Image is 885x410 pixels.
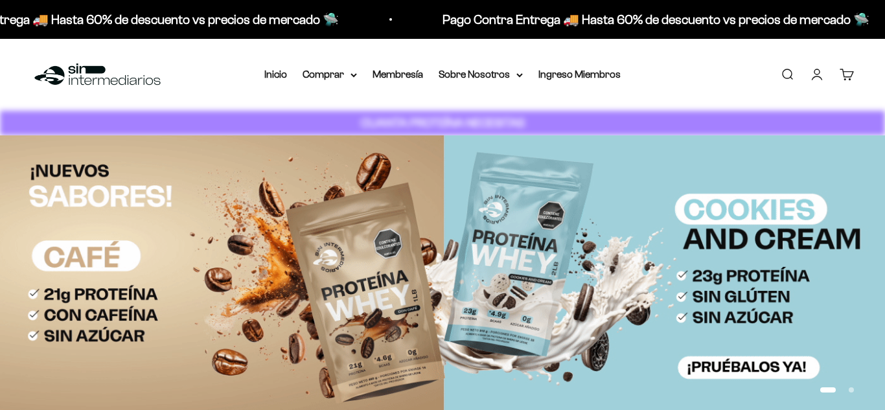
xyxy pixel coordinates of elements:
[361,116,525,130] strong: CUANTA PROTEÍNA NECESITAS
[439,66,523,83] summary: Sobre Nosotros
[264,69,287,80] a: Inicio
[303,9,730,30] p: Pago Contra Entrega 🚚 Hasta 60% de descuento vs precios de mercado 🛸
[373,69,423,80] a: Membresía
[303,66,357,83] summary: Comprar
[538,69,621,80] a: Ingreso Miembros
